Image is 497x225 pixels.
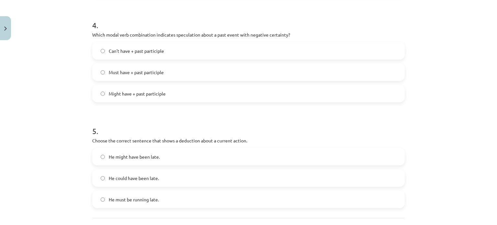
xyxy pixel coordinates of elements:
[101,49,105,53] input: Can't have + past participle
[92,31,405,38] p: Which modal verb combination indicates speculation about a past event with negative certainty?
[101,155,105,159] input: He might have been late.
[109,153,160,160] span: He might have been late.
[101,176,105,180] input: He could have been late.
[109,175,159,182] span: He could have been late.
[92,9,405,29] h1: 4 .
[4,27,7,31] img: icon-close-lesson-0947bae3869378f0d4975bcd49f059093ad1ed9edebbc8119c70593378902aed.svg
[101,197,105,202] input: He must be running late.
[109,48,164,54] span: Can't have + past participle
[109,196,159,203] span: He must be running late.
[101,70,105,74] input: Must have + past participle
[101,92,105,96] input: Might have + past participle
[92,115,405,135] h1: 5 .
[109,69,164,76] span: Must have + past participle
[109,90,166,97] span: Might have + past participle
[92,137,405,144] p: Choose the correct sentence that shows a deduction about a current action.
